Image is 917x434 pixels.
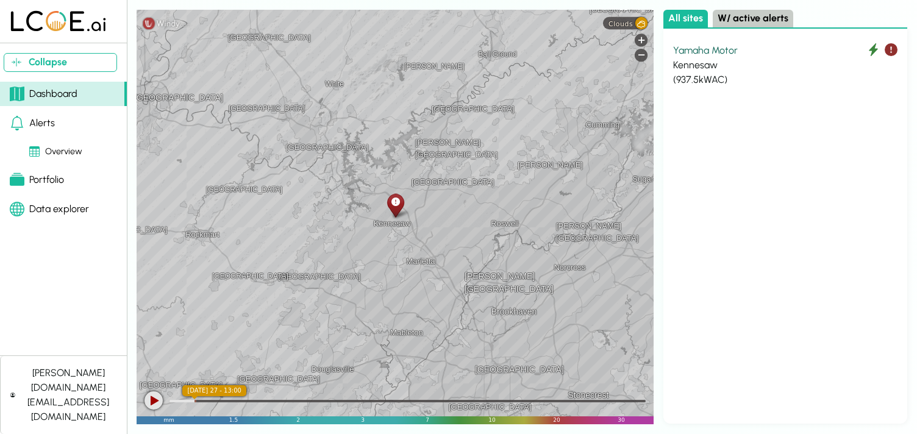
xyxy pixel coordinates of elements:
[182,385,246,396] div: [DATE] 27 - 13:00
[635,34,648,46] div: Zoom in
[385,191,406,219] div: Kennesaw
[635,49,648,62] div: Zoom out
[668,38,902,92] button: Yamaha Motor Kennesaw (937.5kWAC)
[4,53,117,72] button: Collapse
[673,43,897,58] div: Yamaha Motor
[713,10,793,27] button: W/ active alerts
[673,73,897,87] div: ( 937.5 kWAC)
[673,58,897,73] div: Kennesaw
[29,145,82,158] div: Overview
[663,10,907,29] div: Select site list category
[663,10,708,27] button: All sites
[10,173,64,187] div: Portfolio
[10,202,89,216] div: Data explorer
[182,385,246,396] div: local time
[608,20,633,27] span: Clouds
[10,116,55,130] div: Alerts
[10,87,77,101] div: Dashboard
[20,366,117,424] div: [PERSON_NAME][DOMAIN_NAME][EMAIL_ADDRESS][DOMAIN_NAME]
